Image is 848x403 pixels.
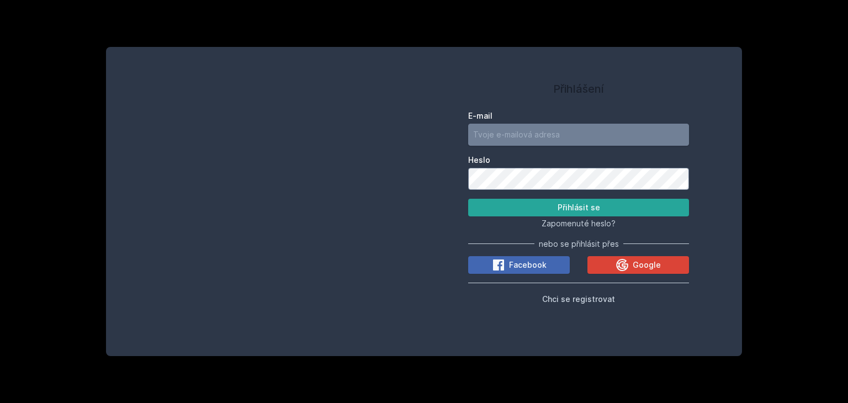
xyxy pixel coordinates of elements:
button: Google [587,256,689,274]
button: Chci se registrovat [542,292,615,305]
input: Tvoje e-mailová adresa [468,124,689,146]
span: Facebook [509,259,547,271]
span: nebo se přihlásit přes [539,238,619,250]
span: Zapomenuté heslo? [542,219,616,228]
span: Chci se registrovat [542,294,615,304]
label: Heslo [468,155,689,166]
button: Facebook [468,256,570,274]
span: Google [633,259,661,271]
button: Přihlásit se [468,199,689,216]
label: E-mail [468,110,689,121]
h1: Přihlášení [468,81,689,97]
